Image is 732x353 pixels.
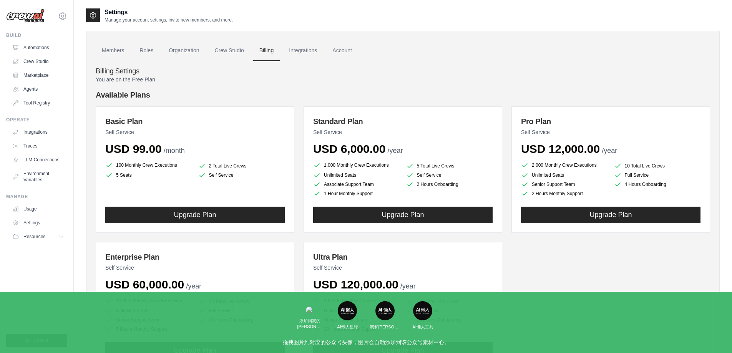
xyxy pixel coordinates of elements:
[9,126,67,138] a: Integrations
[9,97,67,109] a: Tool Registry
[9,154,67,166] a: LLM Connections
[283,40,323,61] a: Integrations
[387,147,403,154] span: /year
[313,278,398,291] span: USD 120,000.00
[105,143,162,155] span: USD 99.00
[313,264,493,272] p: Self Service
[6,194,67,200] div: Manage
[105,128,285,136] p: Self Service
[9,203,67,215] a: Usage
[9,69,67,81] a: Marketplace
[9,230,67,243] button: Resources
[105,207,285,223] button: Upgrade Plan
[521,143,600,155] span: USD 12,000.00
[406,162,493,170] li: 5 Total Live Crews
[105,161,192,170] li: 100 Monthly Crew Executions
[105,252,285,262] h3: Enterprise Plan
[163,40,205,61] a: Organization
[9,55,67,68] a: Crew Studio
[9,217,67,229] a: Settings
[313,116,493,127] h3: Standard Plan
[313,128,493,136] p: Self Service
[521,116,700,127] h3: Pro Plan
[9,140,67,152] a: Traces
[186,282,201,290] span: /year
[521,190,608,197] li: 2 Hours Monthly Support
[313,171,400,179] li: Unlimited Seats
[105,8,233,17] h2: Settings
[521,161,608,170] li: 2,000 Monthly Crew Executions
[326,40,358,61] a: Account
[400,282,416,290] span: /year
[313,252,493,262] h3: Ultra Plan
[406,171,493,179] li: Self Service
[406,181,493,188] li: 2 Hours Onboarding
[9,167,67,186] a: Environment Variables
[96,67,710,76] h4: Billing Settings
[6,32,67,38] div: Build
[96,40,130,61] a: Members
[313,181,400,188] li: Associate Support Team
[9,83,67,95] a: Agents
[209,40,250,61] a: Crew Studio
[105,264,285,272] p: Self Service
[105,116,285,127] h3: Basic Plan
[614,162,701,170] li: 10 Total Live Crews
[614,171,701,179] li: Full Service
[9,41,67,54] a: Automations
[6,117,67,123] div: Operate
[96,76,710,83] p: You are on the Free Plan
[23,234,45,240] span: Resources
[521,171,608,179] li: Unlimited Seats
[313,143,385,155] span: USD 6,000.00
[313,207,493,223] button: Upgrade Plan
[313,190,400,197] li: 1 Hour Monthly Support
[198,162,285,170] li: 2 Total Live Crews
[105,171,192,179] li: 5 Seats
[105,278,184,291] span: USD 60,000.00
[521,128,700,136] p: Self Service
[133,40,159,61] a: Roles
[253,40,280,61] a: Billing
[614,181,701,188] li: 4 Hours Onboarding
[164,147,185,154] span: /month
[6,9,45,23] img: Logo
[313,161,400,170] li: 1,000 Monthly Crew Executions
[96,89,710,100] h4: Available Plans
[198,171,285,179] li: Self Service
[521,181,608,188] li: Senior Support Team
[602,147,617,154] span: /year
[521,207,700,223] button: Upgrade Plan
[105,17,233,23] p: Manage your account settings, invite new members, and more.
